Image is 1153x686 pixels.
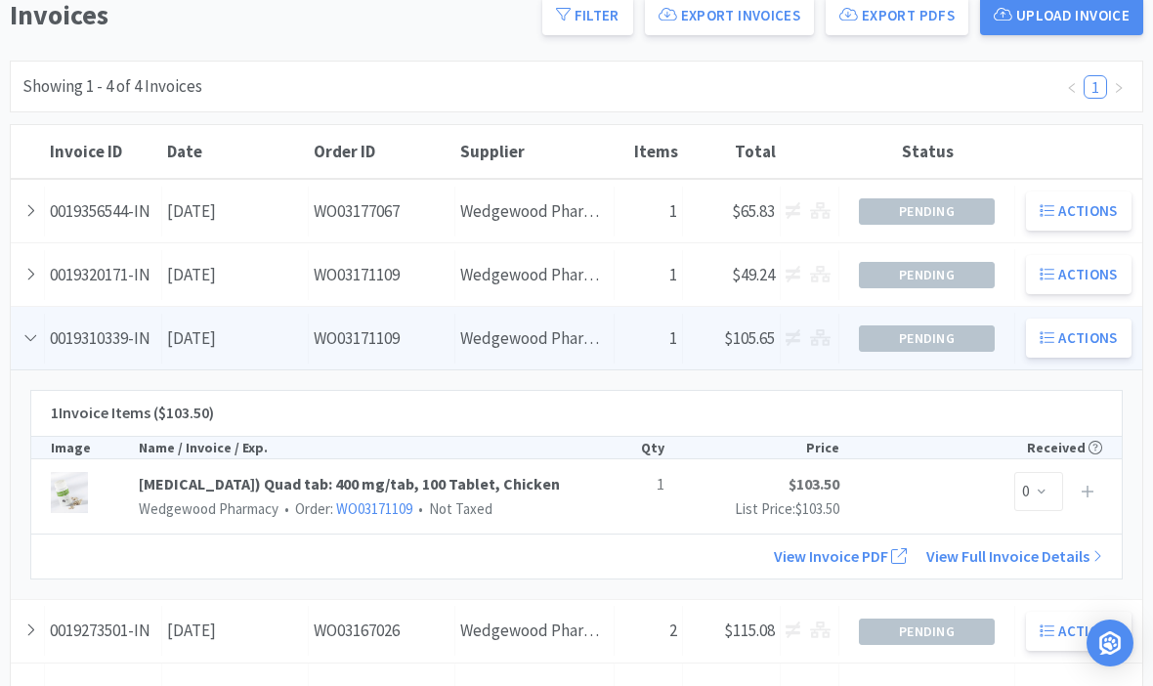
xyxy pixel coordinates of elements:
div: Wedgewood Pharmacy [455,187,615,236]
div: WO03167026 [309,606,455,656]
div: [DATE] [162,314,309,364]
div: [DATE] [162,187,309,236]
div: Qty [576,437,664,458]
span: $65.83 [732,200,775,222]
div: Image [51,437,139,458]
span: $49.24 [732,264,775,285]
div: Date [167,141,304,162]
div: Wedgewood Pharmacy [455,250,615,300]
h5: 1 Invoice Items ($103.50) [51,401,214,426]
span: Pending [860,199,994,224]
div: 2 [615,606,683,656]
p: List Price: [664,497,839,521]
div: 1 [615,187,683,236]
span: • [415,499,426,518]
div: 0019273501-IN [45,606,162,656]
div: Open Intercom Messenger [1087,620,1133,666]
div: 0019320171-IN [45,250,162,300]
span: Not Taxed [412,499,492,518]
span: Pending [860,620,994,644]
span: Wedgewood Pharmacy [139,499,278,518]
p: 1 [576,472,664,497]
div: Name / Invoice / Exp. [139,437,576,458]
div: Showing 1 - 4 of 4 Invoices [22,73,202,100]
span: $105.65 [724,327,775,349]
div: 1 [615,314,683,364]
div: [DATE] [162,250,309,300]
div: Total [688,141,776,162]
i: icon: right [1113,82,1125,94]
div: Status [844,141,1010,162]
a: View Invoice PDF [774,546,907,566]
a: [MEDICAL_DATA]) Quad tab: 400 mg/tab, 100 Tablet, Chicken [139,472,576,497]
div: Supplier [460,141,610,162]
a: WO03171109 [336,499,412,518]
div: 0019356544-IN [45,187,162,236]
div: Price [664,437,839,458]
button: Actions [1026,319,1132,358]
span: Pending [860,326,994,351]
button: Actions [1026,612,1132,651]
div: 1 [615,250,683,300]
span: Order: [278,499,412,518]
div: Invoice ID [50,141,157,162]
div: Order ID [314,141,450,162]
li: Next Page [1107,75,1131,99]
div: WO03171109 [309,314,455,364]
span: Received [1027,439,1102,456]
div: Wedgewood Pharmacy [455,314,615,364]
i: icon: left [1066,82,1078,94]
button: Actions [1026,255,1132,294]
img: 28a2f912ecbe4eabaf320904aa02aaea_487973.jpeg [51,472,88,513]
a: 1 [1085,76,1106,98]
span: Pending [860,263,994,287]
li: Previous Page [1060,75,1084,99]
div: Wedgewood Pharmacy [455,606,615,656]
strong: $103.50 [789,474,839,493]
div: WO03177067 [309,187,455,236]
span: • [281,499,292,518]
li: 1 [1084,75,1107,99]
div: 0019310339-IN [45,314,162,364]
button: Actions [1026,192,1132,231]
a: View Full Invoice Details [926,546,1102,566]
div: WO03171109 [309,250,455,300]
span: $115.08 [724,620,775,641]
div: [DATE] [162,606,309,656]
span: $103.50 [795,499,839,518]
div: Items [619,141,678,162]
